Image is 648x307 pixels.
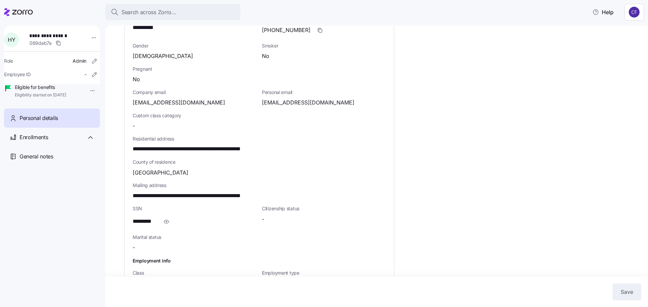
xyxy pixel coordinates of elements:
[133,112,256,119] span: Custom class category
[133,52,193,60] span: [DEMOGRAPHIC_DATA]
[133,168,188,177] span: [GEOGRAPHIC_DATA]
[8,37,15,42] span: H Y
[133,66,386,72] span: Pregnant
[15,92,66,98] span: Eligibility started on [DATE]
[133,205,256,212] span: SSN
[133,243,135,252] span: -
[621,288,633,296] span: Save
[133,75,140,84] span: No
[84,71,86,78] span: -
[262,42,386,49] span: Smoker
[29,40,52,47] span: 089dab7a
[133,182,386,189] span: Mailing address
[262,215,264,223] span: -
[15,84,66,91] span: Eligible for benefits
[133,257,386,264] h1: Employment info
[133,270,256,276] span: Class
[4,58,13,64] span: Role
[20,114,58,122] span: Personal details
[262,52,269,60] span: No
[20,152,53,161] span: General notes
[262,205,386,212] span: Citizenship status
[613,283,641,300] button: Save
[133,234,256,241] span: Marital status
[133,122,135,130] span: -
[133,89,256,96] span: Company email
[133,135,386,142] span: Residential address
[262,270,386,276] span: Employment type
[262,26,310,34] span: [PHONE_NUMBER]
[133,98,225,107] span: [EMAIL_ADDRESS][DOMAIN_NAME]
[73,58,86,64] span: Admin
[133,42,256,49] span: Gender
[122,8,176,17] span: Search across Zorro...
[587,5,619,19] button: Help
[262,98,354,107] span: [EMAIL_ADDRESS][DOMAIN_NAME]
[4,71,31,78] span: Employee ID
[629,7,640,18] img: 7d4a9558da78dc7654dde66b79f71a2e
[105,4,240,20] button: Search across Zorro...
[592,8,614,16] span: Help
[262,89,386,96] span: Personal email
[20,133,48,142] span: Enrollments
[133,159,386,165] span: County of residence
